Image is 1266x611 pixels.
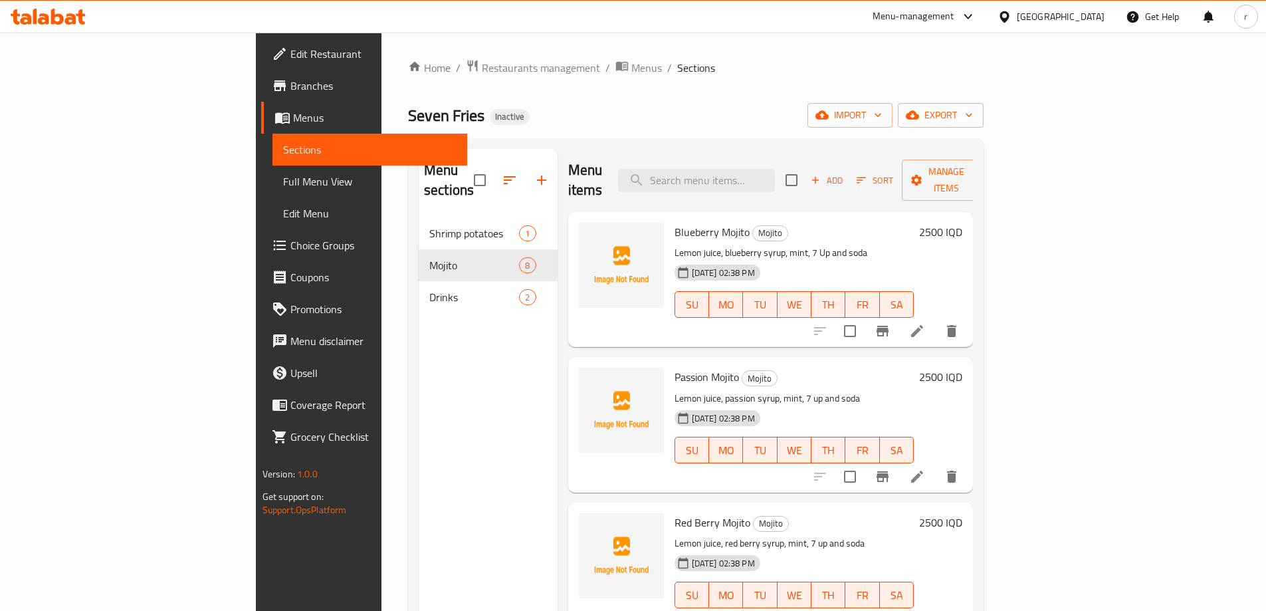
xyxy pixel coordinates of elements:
span: FR [851,586,874,605]
button: FR [845,291,879,318]
span: Full Menu View [283,174,457,189]
span: TH [817,295,840,314]
span: Red Berry Mojito [675,513,750,533]
div: Drinks2 [419,281,558,313]
a: Restaurants management [466,59,600,76]
span: Edit Restaurant [290,46,457,62]
span: Menus [631,60,662,76]
span: Coverage Report [290,397,457,413]
h6: 2500 IQD [919,223,962,241]
span: [DATE] 02:38 PM [686,412,760,425]
div: Mojito [429,257,519,273]
h2: Menu items [568,160,603,200]
span: Add [809,173,845,188]
button: WE [778,582,811,608]
a: Coverage Report [261,389,467,421]
span: Select to update [836,317,864,345]
span: Select to update [836,463,864,491]
span: FR [851,295,874,314]
span: Sort items [848,170,902,191]
span: TH [817,441,840,460]
span: Manage items [912,164,980,197]
span: WE [783,295,806,314]
button: SU [675,437,709,463]
div: Menu-management [873,9,954,25]
li: / [667,60,672,76]
span: Sort sections [494,164,526,196]
div: Inactive [490,109,530,125]
div: Mojito [742,370,778,386]
a: Branches [261,70,467,102]
h6: 2500 IQD [919,513,962,532]
button: import [807,103,893,128]
span: Menu disclaimer [290,333,457,349]
li: / [605,60,610,76]
button: SU [675,291,709,318]
a: Promotions [261,293,467,325]
span: Seven Fries [408,100,484,130]
button: TU [743,582,777,608]
a: Sections [272,134,467,166]
span: Sections [283,142,457,158]
span: Blueberry Mojito [675,222,750,242]
button: MO [709,582,743,608]
button: TU [743,437,777,463]
a: Edit menu item [909,323,925,339]
span: Edit Menu [283,205,457,221]
button: Add [805,170,848,191]
a: Menu disclaimer [261,325,467,357]
span: Select section [778,166,805,194]
span: Menus [293,110,457,126]
span: TH [817,586,840,605]
nav: Menu sections [419,212,558,318]
span: SA [885,586,908,605]
a: Menus [261,102,467,134]
a: Edit Menu [272,197,467,229]
span: TU [748,586,772,605]
span: Choice Groups [290,237,457,253]
div: [GEOGRAPHIC_DATA] [1017,9,1105,24]
span: 1.0.0 [297,465,318,483]
button: SA [880,437,914,463]
span: [DATE] 02:38 PM [686,557,760,570]
button: Sort [853,170,897,191]
span: Sort [857,173,893,188]
span: import [818,107,882,124]
span: MO [714,295,738,314]
button: TH [811,291,845,318]
button: Branch-specific-item [867,461,898,493]
span: SA [885,295,908,314]
nav: breadcrumb [408,59,984,76]
a: Edit Restaurant [261,38,467,70]
span: Select all sections [466,166,494,194]
div: Mojito [752,225,788,241]
button: WE [778,291,811,318]
div: items [519,225,536,241]
button: Branch-specific-item [867,315,898,347]
span: 2 [520,291,535,304]
span: Shrimp potatoes [429,225,519,241]
span: Sections [677,60,715,76]
span: Grocery Checklist [290,429,457,445]
span: SU [681,441,704,460]
span: 1 [520,227,535,240]
div: items [519,257,536,273]
button: FR [845,582,879,608]
a: Coupons [261,261,467,293]
span: Promotions [290,301,457,317]
div: Drinks [429,289,519,305]
span: Mojito [753,225,788,241]
span: Version: [263,465,295,483]
span: WE [783,441,806,460]
p: Lemon juice, passion syrup, mint, 7 up and soda [675,390,914,407]
a: Choice Groups [261,229,467,261]
h6: 2500 IQD [919,368,962,386]
span: WE [783,586,806,605]
a: Menus [615,59,662,76]
button: TU [743,291,777,318]
span: Inactive [490,111,530,122]
span: MO [714,586,738,605]
span: Upsell [290,365,457,381]
span: Passion Mojito [675,367,739,387]
span: r [1244,9,1247,24]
